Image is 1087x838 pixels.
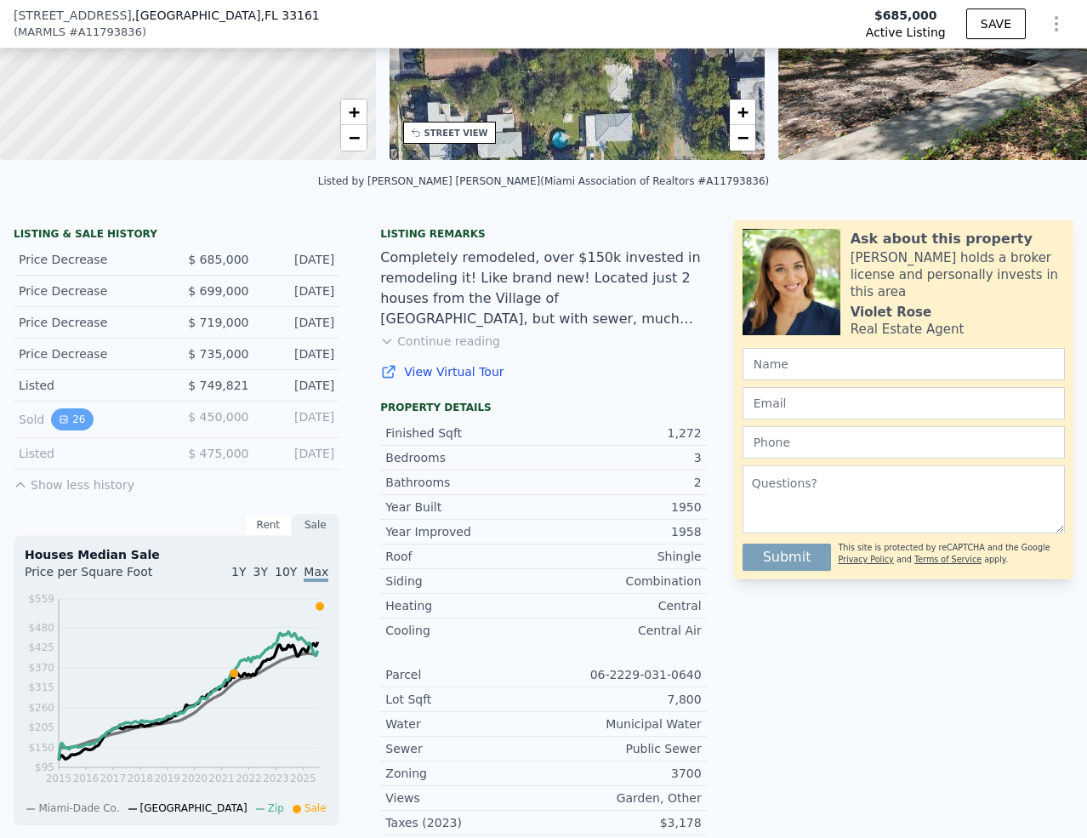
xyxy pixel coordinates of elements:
[743,387,1065,419] input: Email
[966,9,1026,39] button: SAVE
[424,127,488,140] div: STREET VIEW
[19,377,163,394] div: Listed
[385,597,543,614] div: Heating
[385,425,543,442] div: Finished Sqft
[28,593,54,605] tspan: $559
[73,772,100,784] tspan: 2016
[100,772,127,784] tspan: 2017
[188,379,248,392] span: $ 749,821
[19,445,163,462] div: Listed
[28,662,54,674] tspan: $370
[543,740,702,757] div: Public Sewer
[380,248,706,329] div: Completely remodeled, over $150k invested in remodeling it! Like brand new! Located just 2 houses...
[208,772,235,784] tspan: 2021
[380,363,706,380] a: View Virtual Tour
[18,24,65,41] span: MARMLS
[188,284,248,298] span: $ 699,000
[38,802,119,814] span: Miami-Dade Co.
[543,573,702,590] div: Combination
[132,7,320,24] span: , [GEOGRAPHIC_DATA]
[543,622,702,639] div: Central Air
[543,449,702,466] div: 3
[253,565,268,579] span: 3Y
[304,802,327,814] span: Sale
[743,544,832,571] button: Submit
[543,814,702,831] div: $3,178
[543,765,702,782] div: 3700
[874,7,937,24] span: $685,000
[231,565,246,579] span: 1Y
[543,499,702,516] div: 1950
[28,742,54,754] tspan: $150
[380,333,500,350] button: Continue reading
[14,227,339,244] div: LISTING & SALE HISTORY
[543,474,702,491] div: 2
[14,7,132,24] span: [STREET_ADDRESS]
[385,666,543,683] div: Parcel
[743,348,1065,380] input: Name
[25,563,177,590] div: Price per Square Foot
[19,314,163,331] div: Price Decrease
[385,765,543,782] div: Zoning
[385,740,543,757] div: Sewer
[19,408,163,430] div: Sold
[262,408,334,430] div: [DATE]
[838,555,893,564] a: Privacy Policy
[385,814,543,831] div: Taxes (2023)
[262,377,334,394] div: [DATE]
[543,523,702,540] div: 1958
[737,127,748,148] span: −
[1039,7,1073,41] button: Show Options
[188,347,248,361] span: $ 735,000
[543,548,702,565] div: Shingle
[69,24,142,41] span: # A11793836
[262,282,334,299] div: [DATE]
[385,449,543,466] div: Bedrooms
[140,802,248,814] span: [GEOGRAPHIC_DATA]
[262,345,334,362] div: [DATE]
[188,410,248,424] span: $ 450,000
[851,249,1065,300] div: [PERSON_NAME] holds a broker license and personally invests in this area
[385,474,543,491] div: Bathrooms
[348,101,359,123] span: +
[743,426,1065,459] input: Phone
[262,314,334,331] div: [DATE]
[188,447,248,460] span: $ 475,000
[385,691,543,708] div: Lot Sqft
[19,282,163,299] div: Price Decrease
[292,514,339,536] div: Sale
[341,125,367,151] a: Zoom out
[543,666,702,683] div: 06-2229-031-0640
[46,772,72,784] tspan: 2015
[380,401,706,414] div: Property details
[14,470,134,493] button: Show less history
[914,555,982,564] a: Terms of Service
[866,24,946,41] span: Active Listing
[19,345,163,362] div: Price Decrease
[28,721,54,733] tspan: $205
[51,408,93,430] button: View historical data
[851,229,1033,249] div: Ask about this property
[385,715,543,733] div: Water
[28,622,54,634] tspan: $480
[19,251,163,268] div: Price Decrease
[181,772,208,784] tspan: 2020
[275,565,297,579] span: 10Y
[385,523,543,540] div: Year Improved
[385,548,543,565] div: Roof
[851,304,931,321] div: Violet Rose
[543,790,702,807] div: Garden, Other
[543,425,702,442] div: 1,272
[25,546,328,563] div: Houses Median Sale
[244,514,292,536] div: Rent
[341,100,367,125] a: Zoom in
[385,499,543,516] div: Year Built
[28,681,54,693] tspan: $315
[290,772,316,784] tspan: 2025
[851,321,965,338] div: Real Estate Agent
[730,125,755,151] a: Zoom out
[380,227,706,241] div: Listing remarks
[188,316,248,329] span: $ 719,000
[28,702,54,714] tspan: $260
[543,597,702,614] div: Central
